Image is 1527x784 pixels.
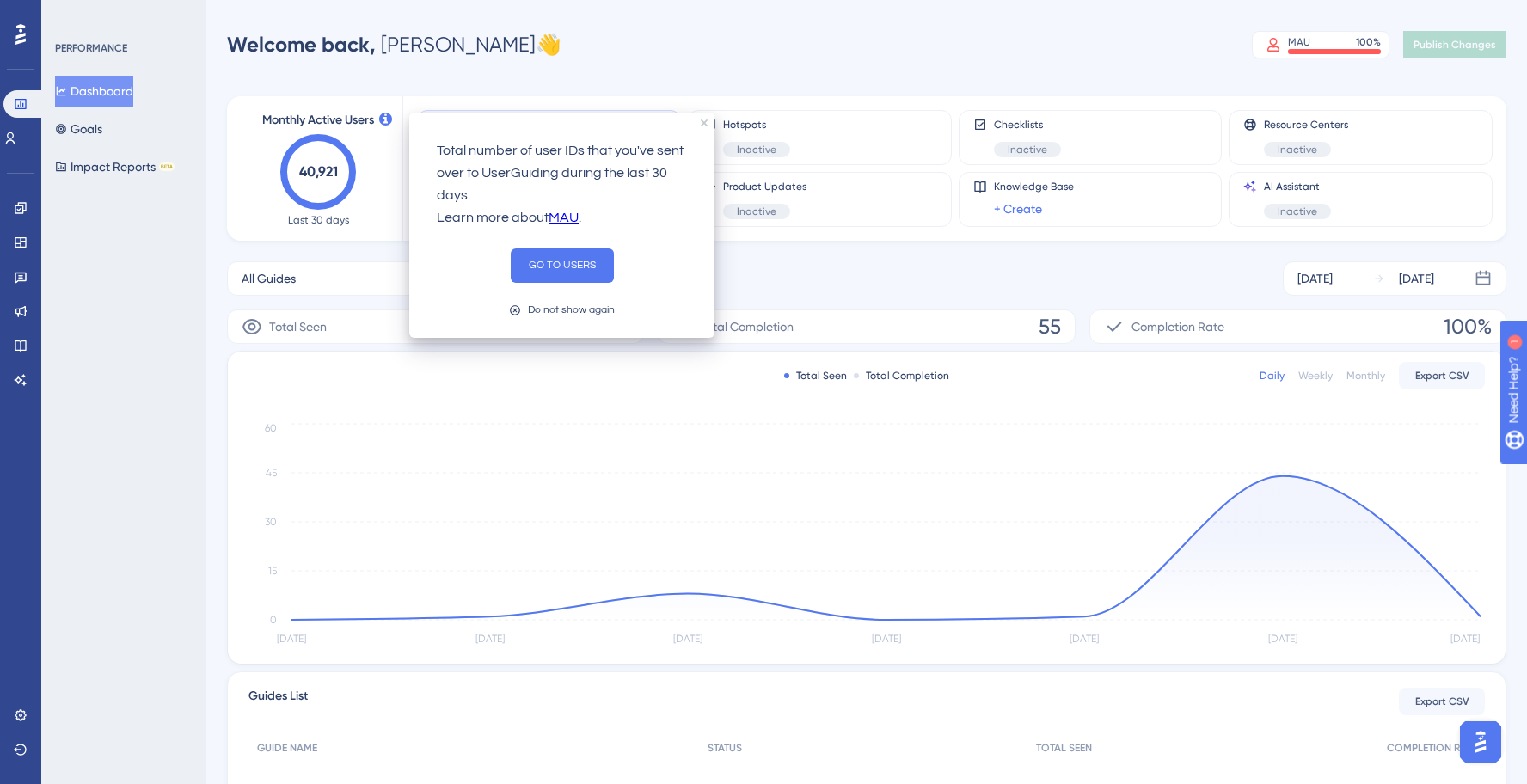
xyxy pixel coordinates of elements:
a: + Create [994,199,1042,219]
tspan: [DATE] [1070,633,1099,645]
tspan: 45 [266,467,277,479]
div: Total Seen [784,369,847,383]
span: Publish Changes [1414,38,1496,52]
span: Product Updates [723,180,806,193]
span: All Guides [242,268,296,289]
span: Need Help? [40,4,107,25]
div: [DATE] [1399,268,1434,289]
span: Monthly Active Users [262,110,374,131]
span: Export CSV [1415,369,1469,383]
button: Export CSV [1399,362,1485,389]
div: 1 [120,9,125,22]
button: Dashboard [55,76,133,107]
tspan: [DATE] [475,633,505,645]
tspan: [DATE] [1450,633,1480,645]
div: Monthly [1346,369,1385,383]
div: MAU [1288,35,1310,49]
tspan: [DATE] [673,633,702,645]
tspan: 30 [265,516,277,528]
button: Export CSV [1399,688,1485,715]
iframe: UserGuiding AI Assistant Launcher [1455,716,1506,768]
span: Total Seen [269,316,327,337]
span: TOTAL SEEN [1036,741,1092,755]
div: 100 % [1356,35,1381,49]
div: BETA [159,162,175,171]
span: Guides List [248,686,308,717]
span: AI Assistant [1264,180,1331,193]
span: Welcome back, [227,32,376,57]
div: Daily [1260,369,1285,383]
div: [PERSON_NAME] 👋 [227,31,561,58]
span: Inactive [1278,205,1317,218]
span: 55 [1039,313,1061,340]
button: All Guides [227,261,533,296]
span: Checklists [994,118,1061,132]
button: Impact ReportsBETA [55,151,175,182]
button: Publish Changes [1403,31,1506,58]
div: Total Completion [854,369,949,383]
button: GO TO USERS [511,248,614,283]
span: Inactive [737,143,776,156]
span: Total Completion [700,316,794,337]
span: Inactive [1278,143,1317,156]
p: Learn more about . [437,207,687,230]
span: STATUS [708,741,742,755]
span: GUIDE NAME [257,741,317,755]
tspan: 15 [268,565,277,577]
text: 40,921 [299,163,338,180]
tspan: 0 [270,614,277,626]
button: Goals [55,113,102,144]
span: Completion Rate [1131,316,1224,337]
span: Export CSV [1415,695,1469,708]
div: Do not show again [528,302,615,318]
div: [DATE] [1297,268,1333,289]
span: Knowledge Base [994,180,1074,193]
span: Resource Centers [1264,118,1348,132]
div: close tooltip [701,119,708,126]
span: Last 30 days [288,213,349,227]
div: PERFORMANCE [55,41,127,55]
tspan: [DATE] [1268,633,1297,645]
tspan: [DATE] [872,633,901,645]
span: COMPLETION RATE [1387,741,1476,755]
p: Total number of user IDs that you've sent over to UserGuiding during the last 30 days. [437,140,687,207]
span: Inactive [1008,143,1047,156]
div: Weekly [1298,369,1333,383]
a: MAU [549,207,579,230]
span: Hotspots [723,118,790,132]
span: 100% [1444,313,1492,340]
span: Inactive [737,205,776,218]
tspan: [DATE] [277,633,306,645]
tspan: 60 [265,422,277,434]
